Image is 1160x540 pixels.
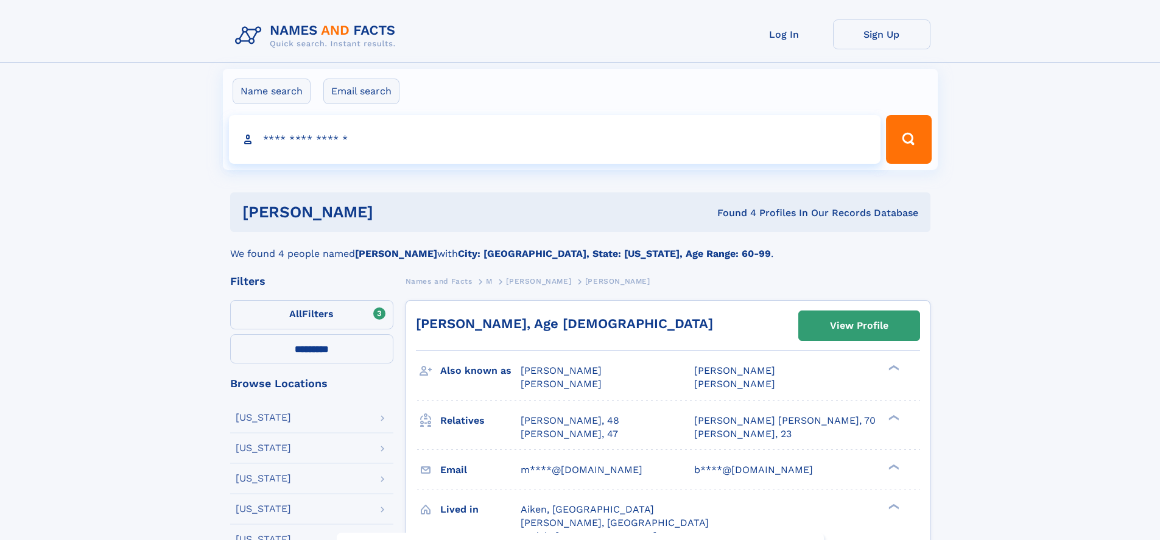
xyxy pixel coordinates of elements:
[486,277,493,286] span: M
[521,517,709,528] span: [PERSON_NAME], [GEOGRAPHIC_DATA]
[289,308,302,320] span: All
[355,248,437,259] b: [PERSON_NAME]
[694,427,792,441] a: [PERSON_NAME], 23
[545,206,918,220] div: Found 4 Profiles In Our Records Database
[521,414,619,427] a: [PERSON_NAME], 48
[694,378,775,390] span: [PERSON_NAME]
[885,463,900,471] div: ❯
[458,248,771,259] b: City: [GEOGRAPHIC_DATA], State: [US_STATE], Age Range: 60-99
[230,378,393,389] div: Browse Locations
[323,79,399,104] label: Email search
[230,19,406,52] img: Logo Names and Facts
[833,19,930,49] a: Sign Up
[486,273,493,289] a: M
[521,503,654,515] span: Aiken, [GEOGRAPHIC_DATA]
[736,19,833,49] a: Log In
[694,414,876,427] a: [PERSON_NAME] [PERSON_NAME], 70
[230,300,393,329] label: Filters
[694,365,775,376] span: [PERSON_NAME]
[885,364,900,372] div: ❯
[440,360,521,381] h3: Also known as
[440,460,521,480] h3: Email
[799,311,919,340] a: View Profile
[506,273,571,289] a: [PERSON_NAME]
[585,277,650,286] span: [PERSON_NAME]
[233,79,311,104] label: Name search
[885,502,900,510] div: ❯
[830,312,888,340] div: View Profile
[236,413,291,423] div: [US_STATE]
[406,273,473,289] a: Names and Facts
[885,413,900,421] div: ❯
[440,499,521,520] h3: Lived in
[521,378,602,390] span: [PERSON_NAME]
[506,277,571,286] span: [PERSON_NAME]
[230,232,930,261] div: We found 4 people named with .
[230,276,393,287] div: Filters
[521,427,618,441] a: [PERSON_NAME], 47
[229,115,881,164] input: search input
[886,115,931,164] button: Search Button
[521,365,602,376] span: [PERSON_NAME]
[236,474,291,483] div: [US_STATE]
[416,316,713,331] a: [PERSON_NAME], Age [DEMOGRAPHIC_DATA]
[236,443,291,453] div: [US_STATE]
[236,504,291,514] div: [US_STATE]
[440,410,521,431] h3: Relatives
[242,205,546,220] h1: [PERSON_NAME]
